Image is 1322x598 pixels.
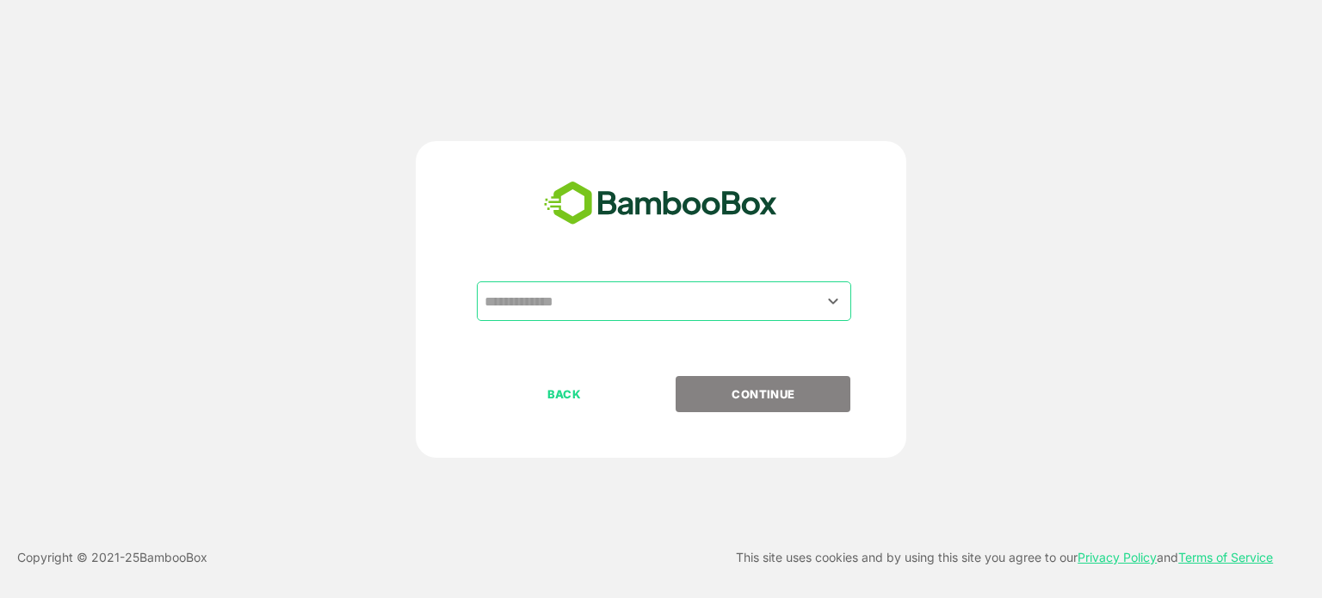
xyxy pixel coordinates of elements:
a: Terms of Service [1178,550,1273,564]
button: CONTINUE [676,376,850,412]
img: bamboobox [534,176,787,232]
button: Open [822,289,845,312]
button: BACK [477,376,652,412]
p: This site uses cookies and by using this site you agree to our and [736,547,1273,568]
p: BACK [479,385,651,404]
p: Copyright © 2021- 25 BambooBox [17,547,207,568]
a: Privacy Policy [1078,550,1157,564]
p: CONTINUE [677,385,849,404]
